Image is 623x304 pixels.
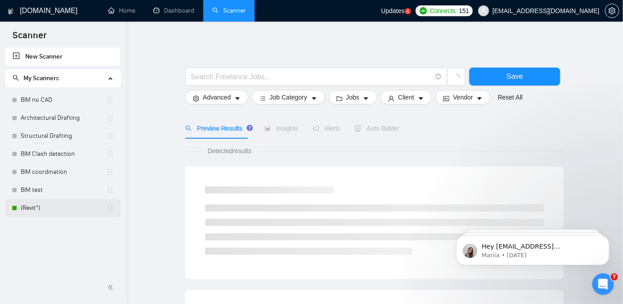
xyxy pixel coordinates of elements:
a: searchScanner [212,7,246,14]
span: bars [260,95,266,102]
a: Architectural Drafting [21,109,107,127]
span: holder [107,186,114,194]
span: Insights [265,125,298,132]
iframe: Intercom notifications message [443,217,623,280]
span: Scanner [5,29,54,48]
span: folder [336,95,343,102]
a: Structural Drafting [21,127,107,145]
span: 7 [611,273,618,281]
span: Preview Results [185,125,250,132]
span: caret-down [476,95,483,102]
span: robot [355,125,361,132]
li: BIM no CAD [5,91,120,109]
span: info-circle [435,74,441,80]
span: Jobs [346,92,360,102]
span: Connects: [430,6,457,16]
span: holder [107,150,114,158]
li: New Scanner [5,48,120,66]
span: caret-down [234,95,241,102]
span: My Scanners [13,74,59,82]
span: holder [107,204,114,212]
span: Job Category [270,92,307,102]
li: Architectural Drafting [5,109,120,127]
span: caret-down [311,95,317,102]
li: Structural Drafting [5,127,120,145]
a: BIM test [21,181,107,199]
span: Auto Bidder [355,125,399,132]
button: userClientcaret-down [380,90,432,104]
span: area-chart [265,125,271,132]
a: New Scanner [13,48,113,66]
span: search [13,75,19,81]
a: 5 [405,8,411,14]
li: BIM coordination [5,163,120,181]
button: folderJobscaret-down [329,90,377,104]
a: (Revit*) [21,199,107,217]
img: logo [8,4,14,18]
span: caret-down [363,95,369,102]
span: Save [507,71,523,82]
a: homeHome [108,7,135,14]
li: (Revit*) [5,199,120,217]
img: upwork-logo.png [420,7,427,14]
a: BIM Clash detection [21,145,107,163]
span: holder [107,168,114,176]
a: BIM coordination [21,163,107,181]
span: notification [313,125,319,132]
span: Updates [381,7,404,14]
span: double-left [107,283,116,292]
span: Client [398,92,414,102]
a: BIM no CAD [21,91,107,109]
span: user [388,95,394,102]
button: settingAdvancedcaret-down [185,90,248,104]
span: Advanced [203,92,231,102]
span: holder [107,96,114,104]
span: Vendor [453,92,473,102]
span: idcard [443,95,449,102]
a: setting [605,7,619,14]
iframe: Intercom live chat [592,273,614,295]
span: loading [452,74,460,82]
button: idcardVendorcaret-down [435,90,490,104]
span: holder [107,132,114,140]
a: Reset All [498,92,522,102]
button: barsJob Categorycaret-down [252,90,325,104]
button: Save [469,68,560,86]
a: dashboardDashboard [153,7,194,14]
span: My Scanners [23,74,59,82]
span: 151 [459,6,469,16]
span: Alerts [313,125,341,132]
li: BIM Clash detection [5,145,120,163]
li: BIM test [5,181,120,199]
span: setting [193,95,199,102]
span: search [185,125,192,132]
button: setting [605,4,619,18]
span: user [481,8,487,14]
span: setting [605,7,619,14]
span: caret-down [418,95,424,102]
text: 5 [407,9,409,14]
input: Search Freelance Jobs... [191,71,431,82]
div: Tooltip anchor [246,124,254,132]
span: holder [107,114,114,122]
span: Detected results [202,146,258,156]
